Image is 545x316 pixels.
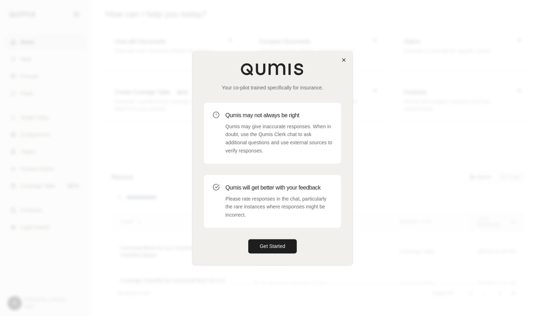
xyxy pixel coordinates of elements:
[225,111,332,120] h3: Qumis may not always be right
[225,183,332,192] h3: Qumis will get better with your feedback
[204,84,341,91] p: Your co-pilot trained specifically for insurance.
[248,239,297,253] button: Get Started
[225,195,332,219] p: Please rate responses in the chat, particularly the rare instances where responses might be incor...
[225,123,332,155] p: Qumis may give inaccurate responses. When in doubt, use the Qumis Clerk chat to ask additional qu...
[240,63,305,76] img: Qumis Logo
